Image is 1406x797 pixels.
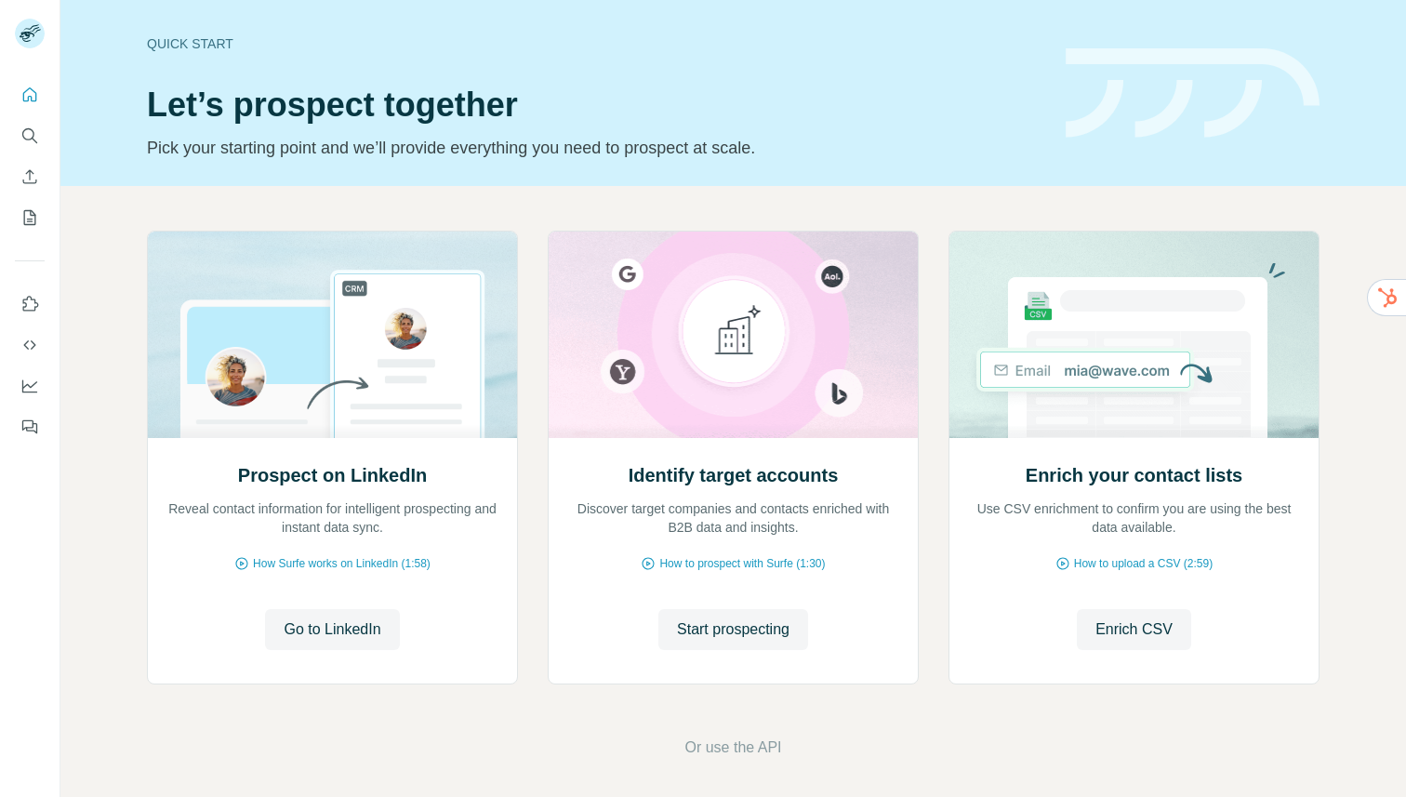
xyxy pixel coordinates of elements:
[968,499,1300,537] p: Use CSV enrichment to confirm you are using the best data available.
[147,232,518,438] img: Prospect on LinkedIn
[253,555,431,572] span: How Surfe works on LinkedIn (1:58)
[629,462,839,488] h2: Identify target accounts
[15,201,45,234] button: My lists
[1074,555,1213,572] span: How to upload a CSV (2:59)
[15,410,45,444] button: Feedback
[15,328,45,362] button: Use Surfe API
[147,86,1043,124] h1: Let’s prospect together
[15,119,45,153] button: Search
[948,232,1320,438] img: Enrich your contact lists
[265,609,399,650] button: Go to LinkedIn
[677,618,789,641] span: Start prospecting
[658,609,808,650] button: Start prospecting
[548,232,919,438] img: Identify target accounts
[147,135,1043,161] p: Pick your starting point and we’ll provide everything you need to prospect at scale.
[1066,48,1320,139] img: banner
[284,618,380,641] span: Go to LinkedIn
[238,462,427,488] h2: Prospect on LinkedIn
[15,287,45,321] button: Use Surfe on LinkedIn
[15,369,45,403] button: Dashboard
[15,78,45,112] button: Quick start
[1077,609,1191,650] button: Enrich CSV
[567,499,899,537] p: Discover target companies and contacts enriched with B2B data and insights.
[15,160,45,193] button: Enrich CSV
[166,499,498,537] p: Reveal contact information for intelligent prospecting and instant data sync.
[1026,462,1242,488] h2: Enrich your contact lists
[147,34,1043,53] div: Quick start
[1095,618,1173,641] span: Enrich CSV
[684,737,781,759] button: Or use the API
[659,555,825,572] span: How to prospect with Surfe (1:30)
